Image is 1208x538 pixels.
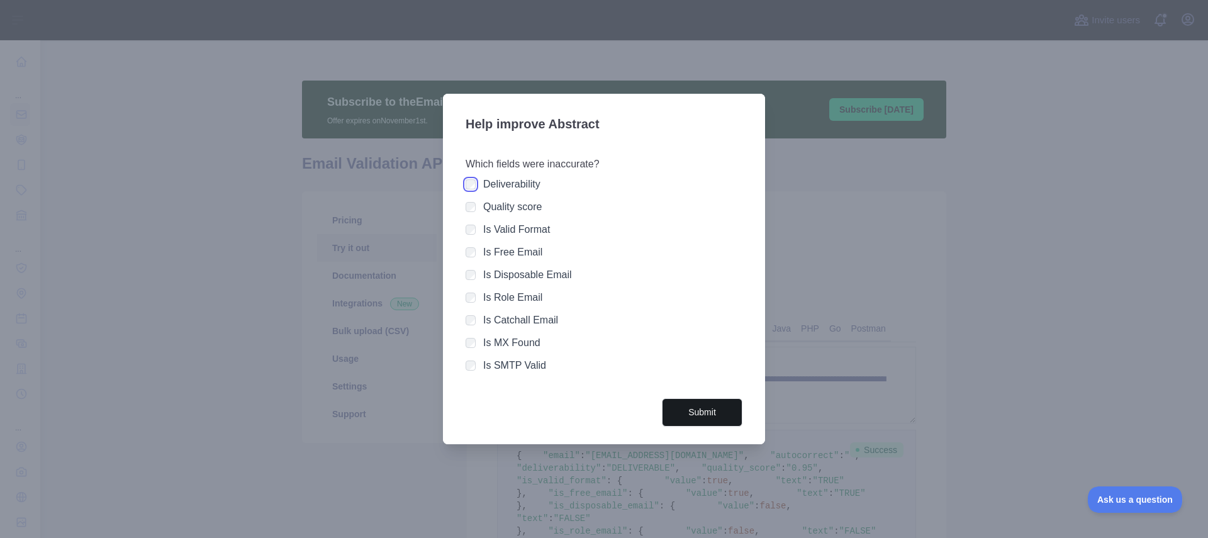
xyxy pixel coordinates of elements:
[483,224,550,235] label: Is Valid Format
[483,292,542,303] label: Is Role Email
[483,360,546,371] label: Is SMTP Valid
[483,247,542,257] label: Is Free Email
[483,269,572,280] label: Is Disposable Email
[1088,486,1183,513] iframe: Toggle Customer Support
[483,315,558,325] label: Is Catchall Email
[466,157,742,172] h3: Which fields were inaccurate?
[483,201,542,212] label: Quality score
[466,109,742,142] h3: Help improve Abstract
[483,337,540,348] label: Is MX Found
[483,179,540,189] label: Deliverability
[662,398,742,427] button: Submit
